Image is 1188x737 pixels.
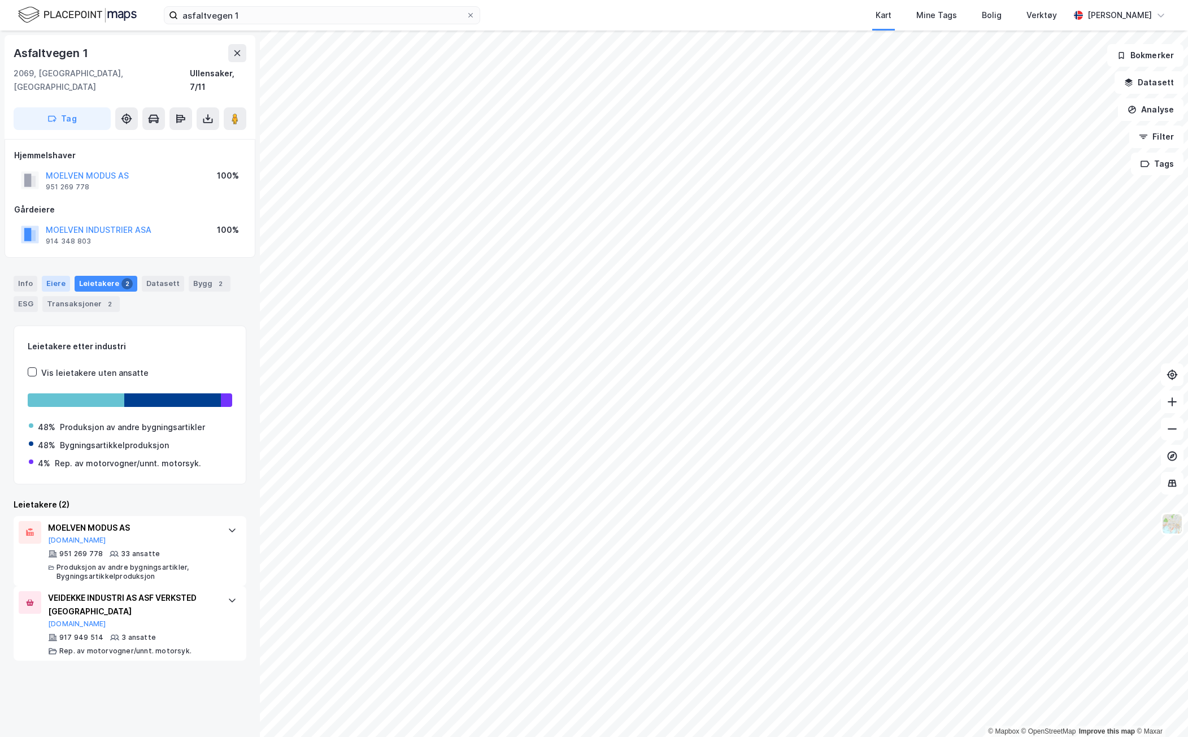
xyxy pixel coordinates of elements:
[190,67,246,94] div: Ullensaker, 7/11
[1021,727,1076,735] a: OpenStreetMap
[14,296,38,312] div: ESG
[48,619,106,628] button: [DOMAIN_NAME]
[178,7,466,24] input: Søk på adresse, matrikkel, gårdeiere, leietakere eller personer
[121,278,133,289] div: 2
[38,420,55,434] div: 48%
[1132,683,1188,737] div: Kontrollprogram for chat
[59,549,103,558] div: 951 269 778
[75,276,137,292] div: Leietakere
[14,149,246,162] div: Hjemmelshaver
[916,8,957,22] div: Mine Tags
[1131,153,1183,175] button: Tags
[59,647,192,656] div: Rep. av motorvogner/unnt. motorsyk.
[38,439,55,452] div: 48%
[142,276,184,292] div: Datasett
[1079,727,1135,735] a: Improve this map
[121,549,160,558] div: 33 ansatte
[46,237,91,246] div: 914 348 803
[41,366,149,380] div: Vis leietakere uten ansatte
[217,169,239,183] div: 100%
[1161,513,1183,535] img: Z
[1129,125,1183,148] button: Filter
[1026,8,1057,22] div: Verktøy
[14,276,37,292] div: Info
[217,223,239,237] div: 100%
[1132,683,1188,737] iframe: Chat Widget
[104,298,115,310] div: 2
[14,44,90,62] div: Asfaltvegen 1
[1107,44,1183,67] button: Bokmerker
[46,183,89,192] div: 951 269 778
[42,276,70,292] div: Eiere
[60,420,205,434] div: Produksjon av andre bygningsartikler
[1118,98,1183,121] button: Analyse
[982,8,1002,22] div: Bolig
[56,563,216,581] div: Produksjon av andre bygningsartikler, Bygningsartikkelproduksjon
[121,633,156,642] div: 3 ansatte
[215,278,226,289] div: 2
[48,591,216,618] div: VEIDEKKE INDUSTRI AS ASF VERKSTED [GEOGRAPHIC_DATA]
[14,67,190,94] div: 2069, [GEOGRAPHIC_DATA], [GEOGRAPHIC_DATA]
[14,498,246,511] div: Leietakere (2)
[1087,8,1152,22] div: [PERSON_NAME]
[48,521,216,535] div: MOELVEN MODUS AS
[18,5,137,25] img: logo.f888ab2527a4732fd821a326f86c7f29.svg
[876,8,891,22] div: Kart
[189,276,230,292] div: Bygg
[14,107,111,130] button: Tag
[55,457,201,470] div: Rep. av motorvogner/unnt. motorsyk.
[48,536,106,545] button: [DOMAIN_NAME]
[38,457,50,470] div: 4%
[42,296,120,312] div: Transaksjoner
[59,633,103,642] div: 917 949 514
[988,727,1019,735] a: Mapbox
[1115,71,1183,94] button: Datasett
[14,203,246,216] div: Gårdeiere
[28,340,232,353] div: Leietakere etter industri
[60,439,169,452] div: Bygningsartikkelproduksjon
